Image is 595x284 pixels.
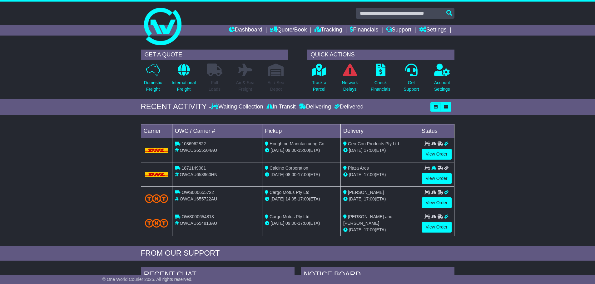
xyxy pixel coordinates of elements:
[172,79,196,93] p: International Freight
[364,196,375,201] span: 17:00
[434,79,450,93] p: Account Settings
[181,190,214,195] span: OWS000655722
[207,79,222,93] p: Full Loads
[270,166,308,171] span: Calcino Corporation
[434,63,450,96] a: AccountSettings
[386,25,411,36] a: Support
[180,148,217,153] span: OWCUS655504AU
[270,25,307,36] a: Quote/Book
[348,141,399,146] span: Geo-Con Products Pty Ltd
[341,63,358,96] a: NetworkDelays
[312,79,326,93] p: Track a Parcel
[265,103,297,110] div: In Transit
[102,277,193,282] span: © One World Courier 2025. All rights reserved.
[404,79,419,93] p: Get Support
[145,148,168,153] img: DHL.png
[349,172,363,177] span: [DATE]
[285,172,296,177] span: 08:00
[419,25,447,36] a: Settings
[343,227,416,233] div: (ETA)
[333,103,364,110] div: Delivered
[307,50,454,60] div: QUICK ACTIONS
[265,196,338,202] div: - (ETA)
[141,102,211,111] div: RECENT ACTIVITY -
[141,124,172,138] td: Carrier
[270,148,284,153] span: [DATE]
[297,103,333,110] div: Delivering
[172,124,262,138] td: OWC / Carrier #
[285,221,296,226] span: 09:00
[265,147,338,154] div: - (ETA)
[298,148,309,153] span: 15:00
[312,63,327,96] a: Track aParcel
[268,79,285,93] p: Air / Sea Depot
[298,196,309,201] span: 17:00
[422,149,452,160] a: View Order
[270,141,325,146] span: Houghton Manufacturing Co.
[141,267,295,284] div: RECENT CHAT
[349,196,363,201] span: [DATE]
[143,63,162,96] a: DomesticFreight
[270,172,284,177] span: [DATE]
[343,196,416,202] div: (ETA)
[171,63,196,96] a: InternationalFreight
[229,25,262,36] a: Dashboard
[270,190,310,195] span: Cargo Motus Pty Ltd
[350,25,378,36] a: Financials
[144,79,162,93] p: Domestic Freight
[285,148,296,153] span: 09:00
[181,141,206,146] span: 1086962822
[364,172,375,177] span: 17:00
[236,79,255,93] p: Air & Sea Freight
[270,214,310,219] span: Cargo Motus Pty Ltd
[181,214,214,219] span: OWS000654813
[422,173,452,184] a: View Order
[422,222,452,233] a: View Order
[364,227,375,232] span: 17:00
[145,219,168,227] img: TNT_Domestic.png
[270,221,284,226] span: [DATE]
[370,63,391,96] a: CheckFinancials
[343,147,416,154] div: (ETA)
[342,79,358,93] p: Network Delays
[298,221,309,226] span: 17:00
[211,103,265,110] div: Waiting Collection
[180,196,217,201] span: OWCAU655722AU
[371,79,390,93] p: Check Financials
[343,171,416,178] div: (ETA)
[348,166,369,171] span: Plaza Ares
[422,197,452,208] a: View Order
[180,172,217,177] span: OWCAU653960HN
[181,166,206,171] span: 1871149081
[270,196,284,201] span: [DATE]
[141,50,288,60] div: GET A QUOTE
[348,190,384,195] span: [PERSON_NAME]
[262,124,341,138] td: Pickup
[298,172,309,177] span: 17:00
[419,124,454,138] td: Status
[364,148,375,153] span: 17:00
[285,196,296,201] span: 14:05
[349,148,363,153] span: [DATE]
[315,25,342,36] a: Tracking
[265,171,338,178] div: - (ETA)
[403,63,419,96] a: GetSupport
[301,267,454,284] div: NOTICE BOARD
[141,249,454,258] div: FROM OUR SUPPORT
[180,221,217,226] span: OWCAU654813AU
[349,227,363,232] span: [DATE]
[340,124,419,138] td: Delivery
[265,220,338,227] div: - (ETA)
[145,194,168,203] img: TNT_Domestic.png
[343,214,392,226] span: [PERSON_NAME] and [PERSON_NAME]
[145,172,168,177] img: DHL.png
